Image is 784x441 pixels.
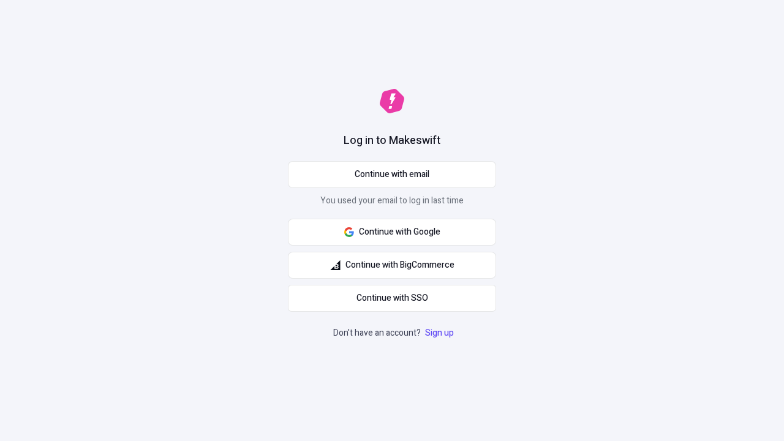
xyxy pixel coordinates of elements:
button: Continue with BigCommerce [288,252,496,279]
p: Don't have an account? [333,326,456,340]
h1: Log in to Makeswift [344,133,440,149]
span: Continue with Google [359,225,440,239]
button: Continue with Google [288,219,496,246]
a: Sign up [423,326,456,339]
a: Continue with SSO [288,285,496,312]
button: Continue with email [288,161,496,188]
p: You used your email to log in last time [288,194,496,213]
span: Continue with BigCommerce [345,258,454,272]
span: Continue with email [355,168,429,181]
